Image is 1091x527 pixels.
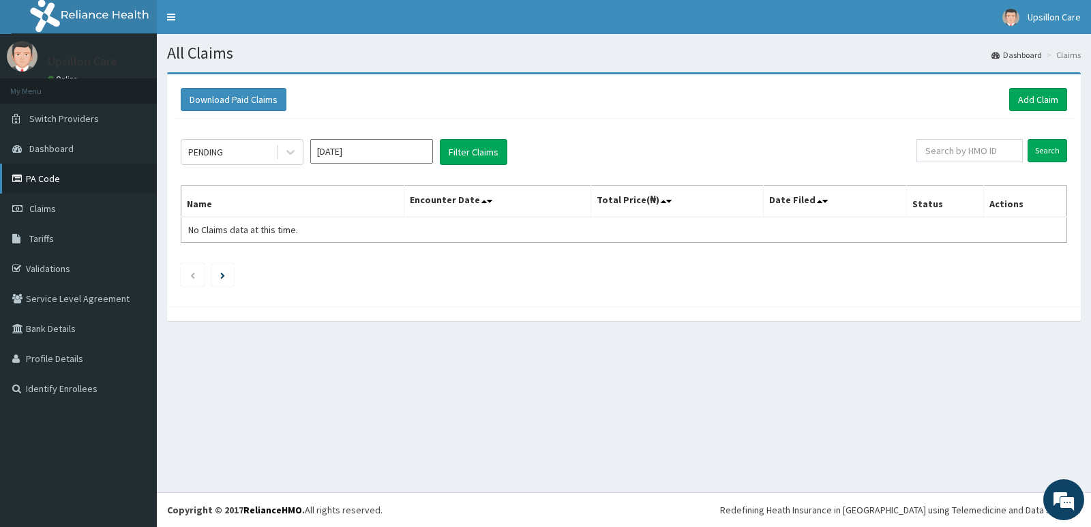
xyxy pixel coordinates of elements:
[310,139,433,164] input: Select Month and Year
[916,139,1023,162] input: Search by HMO ID
[167,44,1081,62] h1: All Claims
[906,186,983,217] th: Status
[404,186,591,217] th: Encounter Date
[591,186,763,217] th: Total Price(₦)
[29,112,99,125] span: Switch Providers
[29,142,74,155] span: Dashboard
[1028,11,1081,23] span: Upsillon Care
[167,504,305,516] strong: Copyright © 2017 .
[181,186,404,217] th: Name
[220,269,225,281] a: Next page
[188,224,298,236] span: No Claims data at this time.
[1002,9,1019,26] img: User Image
[991,49,1042,61] a: Dashboard
[48,74,80,84] a: Online
[181,88,286,111] button: Download Paid Claims
[983,186,1066,217] th: Actions
[190,269,196,281] a: Previous page
[29,232,54,245] span: Tariffs
[440,139,507,165] button: Filter Claims
[188,145,223,159] div: PENDING
[29,202,56,215] span: Claims
[157,492,1091,527] footer: All rights reserved.
[48,55,117,67] p: Upsillon Care
[1043,49,1081,61] li: Claims
[720,503,1081,517] div: Redefining Heath Insurance in [GEOGRAPHIC_DATA] using Telemedicine and Data Science!
[243,504,302,516] a: RelianceHMO
[7,41,38,72] img: User Image
[1009,88,1067,111] a: Add Claim
[764,186,907,217] th: Date Filed
[1028,139,1067,162] input: Search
